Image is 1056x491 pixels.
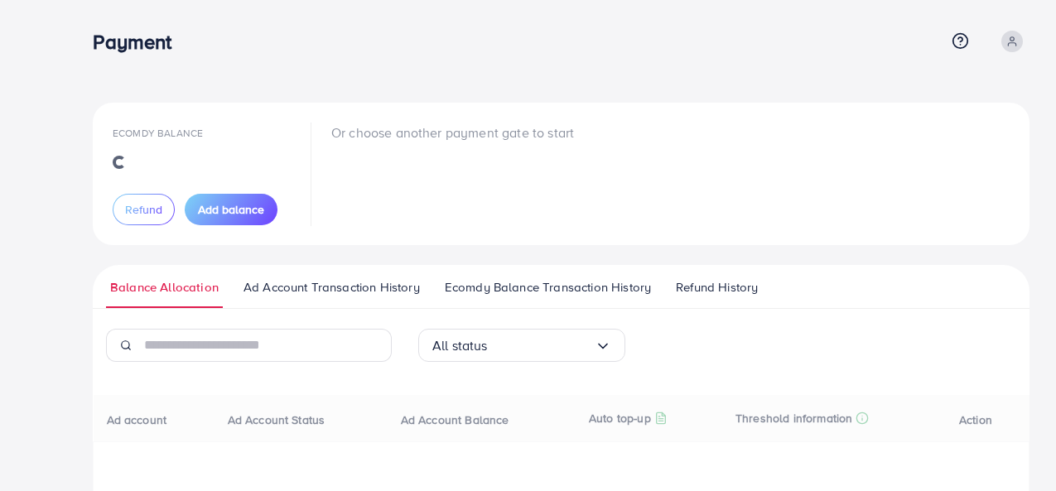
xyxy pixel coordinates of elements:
p: Or choose another payment gate to start [331,123,574,142]
span: All status [432,333,488,359]
h3: Payment [93,30,185,54]
span: Ecomdy Balance [113,126,203,140]
button: Add balance [185,194,277,225]
div: Search for option [418,329,625,362]
input: Search for option [488,333,595,359]
button: Refund [113,194,175,225]
span: Ecomdy Balance Transaction History [445,278,651,296]
span: Ad Account Transaction History [244,278,420,296]
span: Balance Allocation [110,278,219,296]
span: Refund History [676,278,758,296]
span: Refund [125,201,162,218]
span: Add balance [198,201,264,218]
